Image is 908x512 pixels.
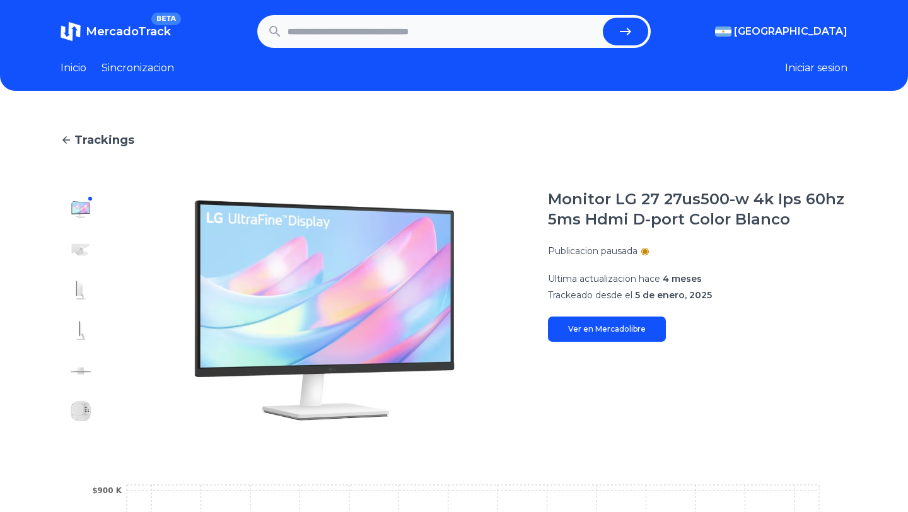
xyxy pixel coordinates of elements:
[61,61,86,76] a: Inicio
[548,189,847,230] h1: Monitor LG 27 27us500-w 4k Ips 60hz 5ms Hdmi D-port Color Blanco
[663,273,702,284] span: 4 meses
[71,361,91,381] img: Monitor LG 27 27us500-w 4k Ips 60hz 5ms Hdmi D-port Color Blanco
[71,240,91,260] img: Monitor LG 27 27us500-w 4k Ips 60hz 5ms Hdmi D-port Color Blanco
[92,486,122,495] tspan: $900 K
[715,24,847,39] button: [GEOGRAPHIC_DATA]
[71,401,91,421] img: Monitor LG 27 27us500-w 4k Ips 60hz 5ms Hdmi D-port Color Blanco
[635,289,712,301] span: 5 de enero, 2025
[71,280,91,300] img: Monitor LG 27 27us500-w 4k Ips 60hz 5ms Hdmi D-port Color Blanco
[86,25,171,38] span: MercadoTrack
[548,289,632,301] span: Trackeado desde el
[71,199,91,219] img: Monitor LG 27 27us500-w 4k Ips 60hz 5ms Hdmi D-port Color Blanco
[151,13,181,25] span: BETA
[74,131,134,149] span: Trackings
[548,245,637,257] p: Publicacion pausada
[61,131,847,149] a: Trackings
[548,273,660,284] span: Ultima actualizacion hace
[715,26,731,37] img: Argentina
[71,320,91,340] img: Monitor LG 27 27us500-w 4k Ips 60hz 5ms Hdmi D-port Color Blanco
[61,21,81,42] img: MercadoTrack
[548,317,666,342] a: Ver en Mercadolibre
[785,61,847,76] button: Iniciar sesion
[102,61,174,76] a: Sincronizacion
[126,189,523,431] img: Monitor LG 27 27us500-w 4k Ips 60hz 5ms Hdmi D-port Color Blanco
[61,21,171,42] a: MercadoTrackBETA
[734,24,847,39] span: [GEOGRAPHIC_DATA]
